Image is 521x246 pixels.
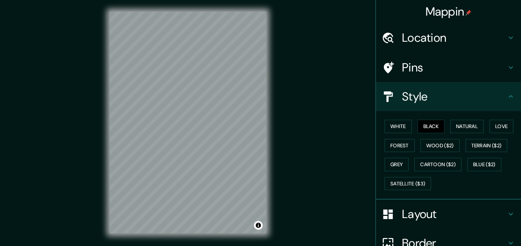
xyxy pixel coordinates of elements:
button: Natural [450,120,484,133]
button: Terrain ($2) [465,139,508,152]
iframe: Help widget launcher [456,218,513,238]
img: pin-icon.png [465,10,471,16]
div: Pins [376,53,521,82]
h4: Mappin [426,4,472,19]
h4: Location [402,30,506,45]
button: Satellite ($3) [385,177,431,190]
button: Wood ($2) [421,139,460,152]
div: Location [376,23,521,52]
button: Toggle attribution [254,221,263,230]
button: White [385,120,412,133]
h4: Style [402,89,506,104]
div: Style [376,82,521,111]
h4: Layout [402,207,506,221]
div: Layout [376,200,521,229]
button: Blue ($2) [467,158,501,171]
canvas: Map [110,12,266,233]
button: Black [418,120,445,133]
button: Cartoon ($2) [414,158,461,171]
button: Forest [385,139,415,152]
h4: Pins [402,60,506,75]
button: Grey [385,158,409,171]
button: Love [489,120,513,133]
